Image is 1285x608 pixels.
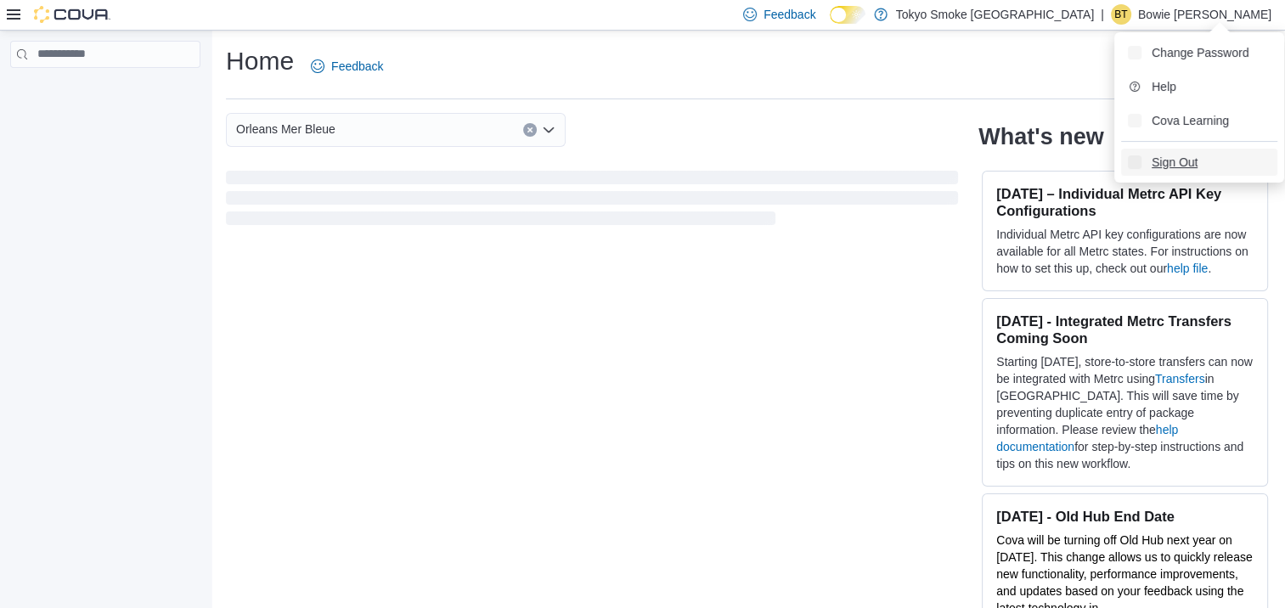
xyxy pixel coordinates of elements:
[1121,39,1277,66] button: Change Password
[996,312,1254,346] h3: [DATE] - Integrated Metrc Transfers Coming Soon
[1138,4,1271,25] p: Bowie [PERSON_NAME]
[1121,107,1277,134] button: Cova Learning
[523,123,537,137] button: Clear input
[10,71,200,112] nav: Complex example
[1152,78,1176,95] span: Help
[304,49,390,83] a: Feedback
[996,508,1254,525] h3: [DATE] - Old Hub End Date
[830,6,865,24] input: Dark Mode
[1155,372,1205,386] a: Transfers
[331,58,383,75] span: Feedback
[1121,149,1277,176] button: Sign Out
[996,226,1254,277] p: Individual Metrc API key configurations are now available for all Metrc states. For instructions ...
[226,174,958,228] span: Loading
[996,185,1254,219] h3: [DATE] – Individual Metrc API Key Configurations
[542,123,555,137] button: Open list of options
[1152,154,1198,171] span: Sign Out
[996,423,1178,453] a: help documentation
[226,44,294,78] h1: Home
[1111,4,1131,25] div: Bowie Thibodeau
[996,353,1254,472] p: Starting [DATE], store-to-store transfers can now be integrated with Metrc using in [GEOGRAPHIC_D...
[896,4,1095,25] p: Tokyo Smoke [GEOGRAPHIC_DATA]
[236,119,335,139] span: Orleans Mer Bleue
[34,6,110,23] img: Cova
[1121,73,1277,100] button: Help
[1167,262,1208,275] a: help file
[1152,44,1248,61] span: Change Password
[764,6,815,23] span: Feedback
[1152,112,1229,129] span: Cova Learning
[978,123,1103,150] h2: What's new
[1114,4,1127,25] span: BT
[830,24,831,25] span: Dark Mode
[1101,4,1104,25] p: |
